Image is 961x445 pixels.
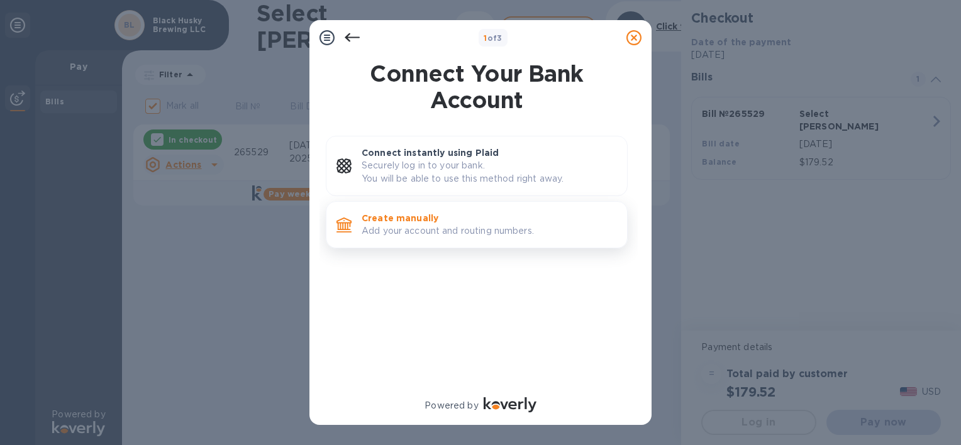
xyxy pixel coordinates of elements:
img: Logo [484,397,536,412]
p: Connect instantly using Plaid [362,146,617,159]
span: 1 [484,33,487,43]
p: Create manually [362,212,617,224]
b: of 3 [484,33,503,43]
p: Add your account and routing numbers. [362,224,617,238]
p: Securely log in to your bank. You will be able to use this method right away. [362,159,617,185]
h1: Connect Your Bank Account [321,60,633,113]
p: Powered by [425,399,478,412]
